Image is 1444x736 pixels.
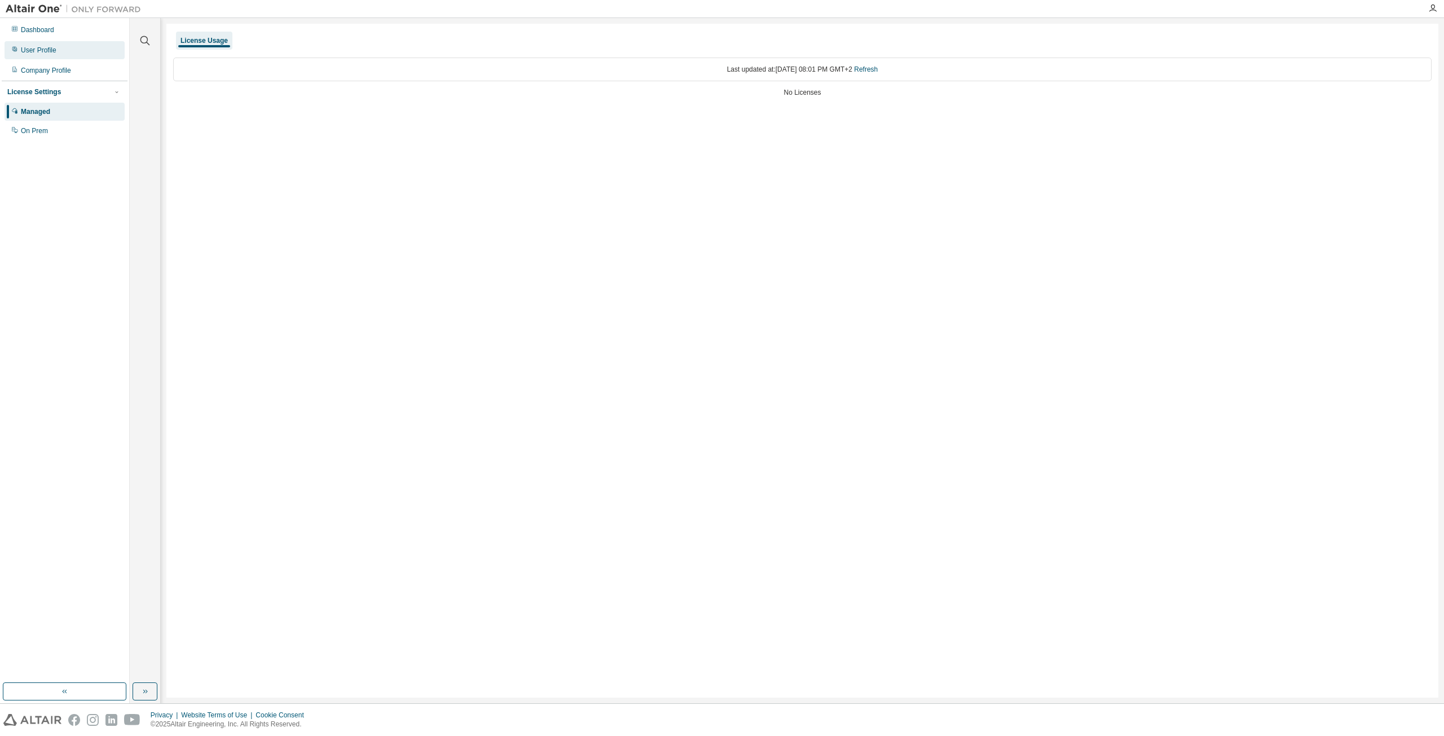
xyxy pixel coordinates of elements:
[21,46,56,55] div: User Profile
[854,65,878,73] a: Refresh
[7,87,61,96] div: License Settings
[21,126,48,135] div: On Prem
[21,66,71,75] div: Company Profile
[151,711,181,720] div: Privacy
[173,88,1432,97] div: No Licenses
[173,58,1432,81] div: Last updated at: [DATE] 08:01 PM GMT+2
[3,714,61,726] img: altair_logo.svg
[180,36,228,45] div: License Usage
[21,107,50,116] div: Managed
[21,25,54,34] div: Dashboard
[124,714,140,726] img: youtube.svg
[6,3,147,15] img: Altair One
[181,711,256,720] div: Website Terms of Use
[68,714,80,726] img: facebook.svg
[256,711,310,720] div: Cookie Consent
[105,714,117,726] img: linkedin.svg
[87,714,99,726] img: instagram.svg
[151,720,311,729] p: © 2025 Altair Engineering, Inc. All Rights Reserved.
